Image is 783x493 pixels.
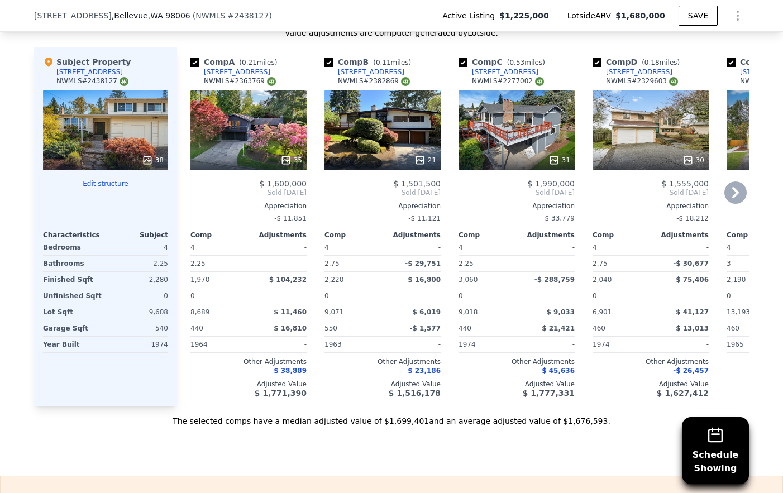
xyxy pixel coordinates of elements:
div: 1964 [190,337,246,352]
img: NWMLS Logo [120,77,128,86]
img: NWMLS Logo [401,77,410,86]
div: Year Built [43,337,103,352]
div: Appreciation [459,202,575,210]
span: 9,071 [324,308,343,316]
span: $ 75,406 [676,276,709,284]
span: $ 6,019 [413,308,441,316]
span: 4 [324,243,329,251]
span: Sold [DATE] [459,188,575,197]
div: Subject [106,231,168,240]
span: $ 11,460 [274,308,307,316]
span: 0.11 [376,59,391,66]
div: - [519,240,575,255]
span: [STREET_ADDRESS] [34,10,112,21]
div: NWMLS # 2277002 [472,76,544,86]
span: $ 1,516,178 [389,389,441,398]
div: - [385,288,441,304]
span: 6,901 [593,308,612,316]
span: Lotside ARV [567,10,615,21]
div: Other Adjustments [593,357,709,366]
span: -$ 11,121 [408,214,441,222]
span: 2,190 [727,276,746,284]
div: - [251,288,307,304]
span: , Bellevue [112,10,190,21]
div: Bathrooms [43,256,103,271]
div: Other Adjustments [190,357,307,366]
span: $1,225,000 [499,10,549,21]
div: 4 [108,240,168,255]
div: NWMLS # 2329603 [606,76,678,86]
span: , WA 98006 [148,11,190,20]
span: -$ 18,212 [676,214,709,222]
div: Lot Sqft [43,304,103,320]
div: Adjustments [249,231,307,240]
span: 4 [459,243,463,251]
div: Comp [324,231,383,240]
span: $ 16,800 [408,276,441,284]
div: The selected comps have a median adjusted value of $1,699,401 and an average adjusted value of $1... [34,406,749,427]
a: [STREET_ADDRESS] [190,68,270,76]
div: - [519,337,575,352]
div: [STREET_ADDRESS] [606,68,672,76]
span: 8,689 [190,308,209,316]
span: $ 1,501,500 [393,179,441,188]
div: Comp [593,231,651,240]
div: Other Adjustments [459,357,575,366]
div: 2.75 [324,256,380,271]
div: 1965 [727,337,782,352]
div: 540 [108,320,168,336]
div: 38 [142,155,164,166]
span: -$ 288,759 [534,276,575,284]
span: 0 [593,292,597,300]
span: $ 1,771,390 [255,389,307,398]
span: 0.18 [644,59,660,66]
div: Adjustments [517,231,575,240]
span: -$ 26,457 [673,367,709,375]
span: 460 [593,324,605,332]
span: # 2438127 [227,11,269,20]
span: 4 [727,243,731,251]
span: -$ 30,677 [673,260,709,267]
div: Adjusted Value [593,380,709,389]
div: Adjustments [383,231,441,240]
span: $ 38,889 [274,367,307,375]
span: $1,680,000 [615,11,665,20]
span: $ 1,777,331 [523,389,575,398]
span: $ 23,186 [408,367,441,375]
div: 0 [108,288,168,304]
span: 2,220 [324,276,343,284]
div: 1963 [324,337,380,352]
a: [STREET_ADDRESS] [324,68,404,76]
span: 440 [459,324,471,332]
div: Finished Sqft [43,272,103,288]
span: -$ 29,751 [405,260,441,267]
div: 1974 [593,337,648,352]
div: Adjusted Value [459,380,575,389]
span: 0.21 [242,59,257,66]
div: Comp B [324,56,416,68]
div: 9,608 [108,304,168,320]
div: - [519,288,575,304]
span: ( miles) [503,59,550,66]
div: 2.25 [108,256,168,271]
div: Comp [459,231,517,240]
button: SAVE [679,6,718,26]
span: 550 [324,324,337,332]
div: 2,280 [108,272,168,288]
div: Adjusted Value [190,380,307,389]
button: Show Options [727,4,749,27]
div: - [653,288,709,304]
div: Appreciation [593,202,709,210]
span: 3,060 [459,276,478,284]
div: [STREET_ADDRESS] [56,68,123,76]
div: - [519,256,575,271]
span: $ 9,033 [547,308,575,316]
span: -$ 1,577 [410,324,441,332]
a: [STREET_ADDRESS] [459,68,538,76]
span: Sold [DATE] [593,188,709,197]
div: 1974 [459,337,514,352]
div: Comp D [593,56,684,68]
span: -$ 11,851 [274,214,307,222]
div: [STREET_ADDRESS] [472,68,538,76]
span: $ 1,600,000 [259,179,307,188]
